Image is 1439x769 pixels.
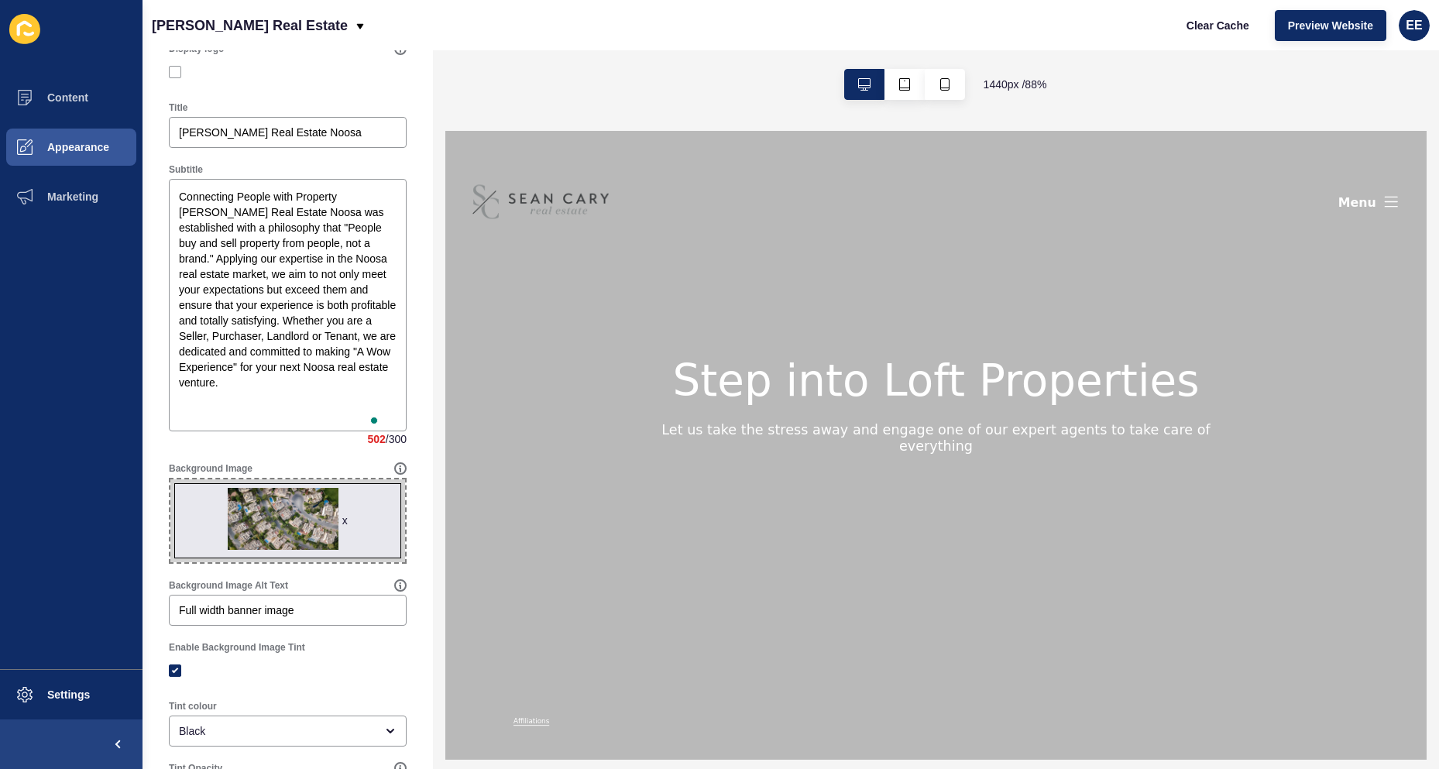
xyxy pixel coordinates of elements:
span: Clear Cache [1187,18,1249,33]
button: Preview Website [1275,10,1386,41]
span: 1440 px / 88 % [984,77,1047,92]
button: Clear Cache [1173,10,1262,41]
iframe: To enrich screen reader interactions, please activate Accessibility in Grammarly extension settings [445,131,1427,760]
span: Preview Website [1288,18,1373,33]
label: Background Image Alt Text [169,579,288,592]
span: Affiliations [77,667,118,675]
textarea: To enrich screen reader interactions, please activate Accessibility in Grammarly extension settings [171,181,404,429]
span: 502 [367,431,385,447]
label: Background Image [169,462,252,475]
div: Menu [1015,71,1058,91]
label: Tint colour [169,700,217,712]
span: 300 [389,431,407,447]
span: / [386,431,389,447]
h2: Let us take the stress away and engage one of our expert agents to take care of everything [234,330,881,367]
div: open menu [169,716,407,747]
h1: Step into Loft Properties [259,255,857,314]
span: EE [1406,18,1422,33]
div: x [342,513,348,528]
p: [PERSON_NAME] Real Estate [152,6,348,45]
button: Menu [1015,71,1084,91]
label: Subtitle [169,163,203,176]
label: Title [169,101,187,114]
label: Enable Background Image Tint [169,641,305,654]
